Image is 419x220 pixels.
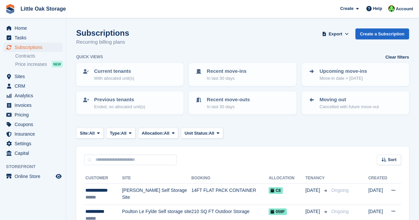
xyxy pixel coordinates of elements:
p: Current tenants [94,67,134,75]
td: [PERSON_NAME] Self Storage Site [122,184,191,205]
a: Little Oak Storage [18,3,69,14]
span: Account [396,6,413,12]
span: [DATE] [305,187,321,194]
span: 059F [269,208,287,215]
th: Tenancy [305,173,329,184]
a: menu [3,129,63,139]
a: Clear filters [385,54,409,61]
span: Invoices [15,101,54,110]
p: In last 30 days [207,104,250,110]
a: Price increases NEW [15,61,63,68]
p: Ended, no allocated unit(s) [94,104,145,110]
span: All [121,130,127,137]
span: Coupons [15,120,54,129]
p: With allocated unit(s) [94,75,134,82]
a: Previous tenants Ended, no allocated unit(s) [77,92,183,114]
p: Previous tenants [94,96,145,104]
a: menu [3,101,63,110]
p: Recent move-ins [207,67,246,75]
td: 14FT FLAT PACK CONTAINER [191,184,269,205]
span: Pricing [15,110,54,119]
th: Created [368,173,387,184]
td: [DATE] [368,184,387,205]
img: stora-icon-8386f47178a22dfd0bd8f6a31ec36ba5ce8667c1dd55bd0f319d3a0aa187defe.svg [5,4,15,14]
a: Recent move-ins In last 30 days [189,64,295,85]
a: menu [3,91,63,100]
a: Preview store [55,172,63,180]
a: Contracts [15,53,63,59]
a: Upcoming move-ins Move-in date > [DATE] [302,64,408,85]
span: Help [373,5,382,12]
span: All [209,130,214,137]
span: Subscriptions [15,43,54,52]
a: menu [3,23,63,33]
a: menu [3,139,63,148]
p: Recent move-outs [207,96,250,104]
p: Upcoming move-ins [320,67,367,75]
span: C8 [269,187,283,194]
button: Type: All [106,128,135,139]
span: Price increases [15,61,47,67]
a: Current tenants With allocated unit(s) [77,64,183,85]
span: Storefront [6,163,66,170]
span: Sites [15,72,54,81]
button: Export [321,28,350,39]
h1: Subscriptions [76,28,129,37]
a: menu [3,43,63,52]
button: Site: All [76,128,104,139]
th: Allocation [269,173,305,184]
span: Insurance [15,129,54,139]
img: Michael Aujla [388,5,395,12]
h6: Quick views [76,54,103,60]
span: Analytics [15,91,54,100]
span: All [89,130,95,137]
a: menu [3,149,63,158]
span: All [164,130,170,137]
p: Move-in date > [DATE] [320,75,367,82]
span: Create [340,5,353,12]
span: [DATE] [305,208,321,215]
a: Moving out Cancelled with future move-out [302,92,408,114]
span: Unit Status: [184,130,209,137]
span: Ongoing [331,209,349,214]
button: Allocation: All [138,128,179,139]
th: Site [122,173,191,184]
span: Online Store [15,172,54,181]
span: Settings [15,139,54,148]
span: Type: [110,130,121,137]
span: Sort [388,156,396,163]
span: Allocation: [142,130,164,137]
span: Ongoing [331,188,349,193]
a: Create a Subscription [355,28,409,39]
p: Recurring billing plans [76,38,129,46]
th: Customer [84,173,122,184]
a: Recent move-outs In last 30 days [189,92,295,114]
a: menu [3,172,63,181]
span: CRM [15,81,54,91]
p: Cancelled with future move-out [320,104,379,110]
span: Tasks [15,33,54,42]
p: In last 30 days [207,75,246,82]
span: Home [15,23,54,33]
span: Site: [80,130,89,137]
span: Export [329,31,342,37]
a: menu [3,72,63,81]
div: NEW [52,61,63,67]
span: Capital [15,149,54,158]
a: menu [3,120,63,129]
p: Moving out [320,96,379,104]
button: Unit Status: All [181,128,223,139]
a: menu [3,110,63,119]
th: Booking [191,173,269,184]
a: menu [3,81,63,91]
a: menu [3,33,63,42]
